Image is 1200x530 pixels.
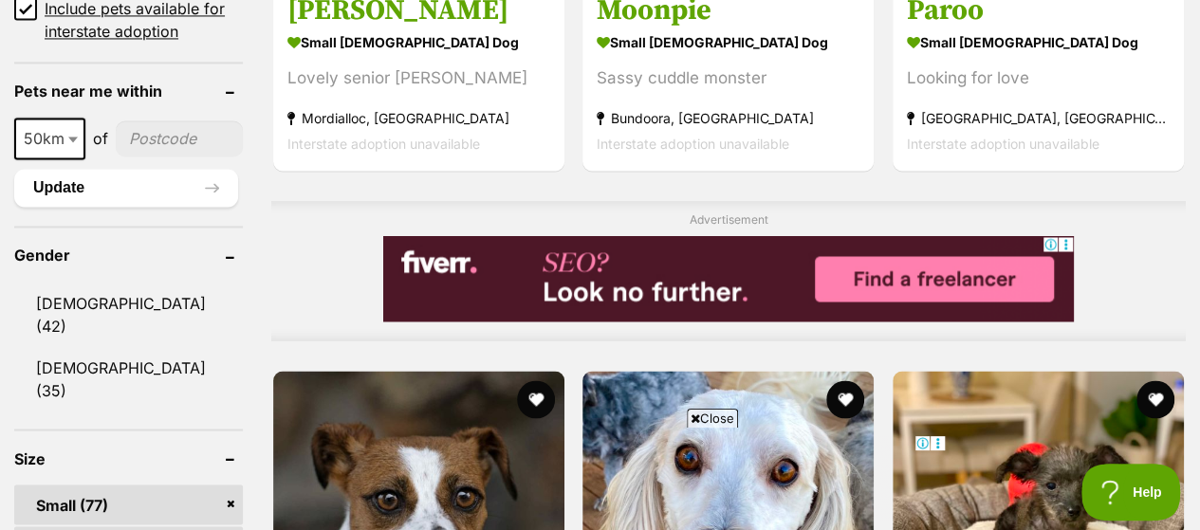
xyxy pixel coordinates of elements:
[14,82,243,100] header: Pets near me within
[287,28,550,56] strong: small [DEMOGRAPHIC_DATA] Dog
[14,449,243,466] header: Size
[14,484,243,524] a: Small (77)
[687,409,738,428] span: Close
[287,65,550,91] div: Lovely senior [PERSON_NAME]
[907,65,1170,91] div: Looking for love
[14,247,243,264] header: Gender
[597,65,859,91] div: Sassy cuddle monster
[827,380,865,418] button: favourite
[907,105,1170,131] strong: [GEOGRAPHIC_DATA], [GEOGRAPHIC_DATA]
[116,120,243,156] input: postcode
[597,28,859,56] strong: small [DEMOGRAPHIC_DATA] Dog
[14,347,243,410] a: [DEMOGRAPHIC_DATA] (35)
[14,118,85,159] span: 50km
[1136,380,1174,418] button: favourite
[383,236,1074,321] iframe: Advertisement
[287,136,480,152] span: Interstate adoption unavailable
[14,283,243,345] a: [DEMOGRAPHIC_DATA] (42)
[907,136,1099,152] span: Interstate adoption unavailable
[597,105,859,131] strong: Bundoora, [GEOGRAPHIC_DATA]
[907,28,1170,56] strong: small [DEMOGRAPHIC_DATA] Dog
[16,125,83,152] span: 50km
[1081,464,1181,521] iframe: Help Scout Beacon - Open
[271,201,1186,340] div: Advertisement
[517,380,555,418] button: favourite
[14,169,238,207] button: Update
[287,105,550,131] strong: Mordialloc, [GEOGRAPHIC_DATA]
[597,136,789,152] span: Interstate adoption unavailable
[255,435,946,521] iframe: Advertisement
[93,127,108,150] span: of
